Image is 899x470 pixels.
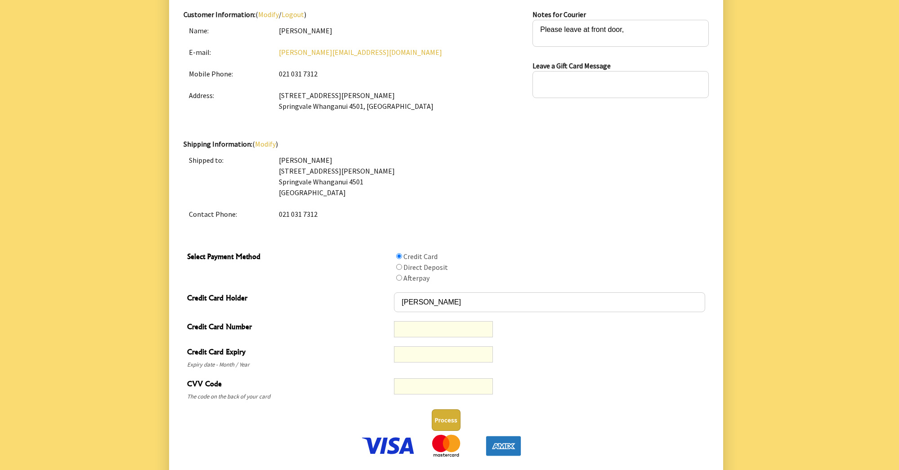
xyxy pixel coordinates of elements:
[187,378,390,391] span: CVV Code
[396,275,402,281] input: Select Payment Method
[187,321,390,334] span: Credit Card Number
[273,63,533,85] td: 021 031 7312
[187,346,390,359] span: Credit Card Expiry
[187,251,390,264] span: Select Payment Method
[532,20,708,47] textarea: Please leave at front door,
[279,48,442,57] a: [PERSON_NAME][EMAIL_ADDRESS][DOMAIN_NAME]
[187,359,390,370] span: Expiry date - Month / Year
[183,63,273,85] td: Mobile Phone:
[394,292,705,312] input: Credit Card Holder
[282,10,304,19] a: Logout
[532,61,611,70] strong: Leave a Gift Card Message
[403,252,438,261] label: Credit Card
[255,139,276,148] a: Modify
[360,434,416,457] img: We Accept Visa
[187,292,390,305] span: Credit Card Holder
[183,41,273,63] td: E-mail:
[403,273,429,282] label: Afterpay
[183,203,273,225] td: Contact Phone:
[273,203,709,225] td: 021 031 7312
[432,409,461,431] button: Process
[398,382,489,391] iframe: Secure CVC input frame
[183,85,273,117] td: Address:
[398,325,489,334] iframe: Secure card number input frame
[183,139,252,148] strong: Shipping Information:
[396,253,402,259] input: Select Payment Method
[273,20,533,41] td: [PERSON_NAME]
[183,10,255,19] strong: Customer Information:
[183,139,709,225] div: ( )
[258,10,279,19] a: Modify
[273,85,533,117] td: [STREET_ADDRESS][PERSON_NAME] Springvale Whanganui 4501, [GEOGRAPHIC_DATA]
[183,149,273,203] td: Shipped to:
[396,264,402,270] input: Select Payment Method
[273,149,709,203] td: [PERSON_NAME] [STREET_ADDRESS][PERSON_NAME] Springvale Whanganui 4501 [GEOGRAPHIC_DATA]
[398,350,489,359] iframe: Secure expiration date input frame
[187,391,390,402] span: The code on the back of your card
[532,10,586,19] strong: Notes for Courier
[183,9,533,139] div: ( / )
[183,20,273,41] td: Name:
[418,434,474,457] img: We Accept MasterCard
[403,263,448,272] label: Direct Deposit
